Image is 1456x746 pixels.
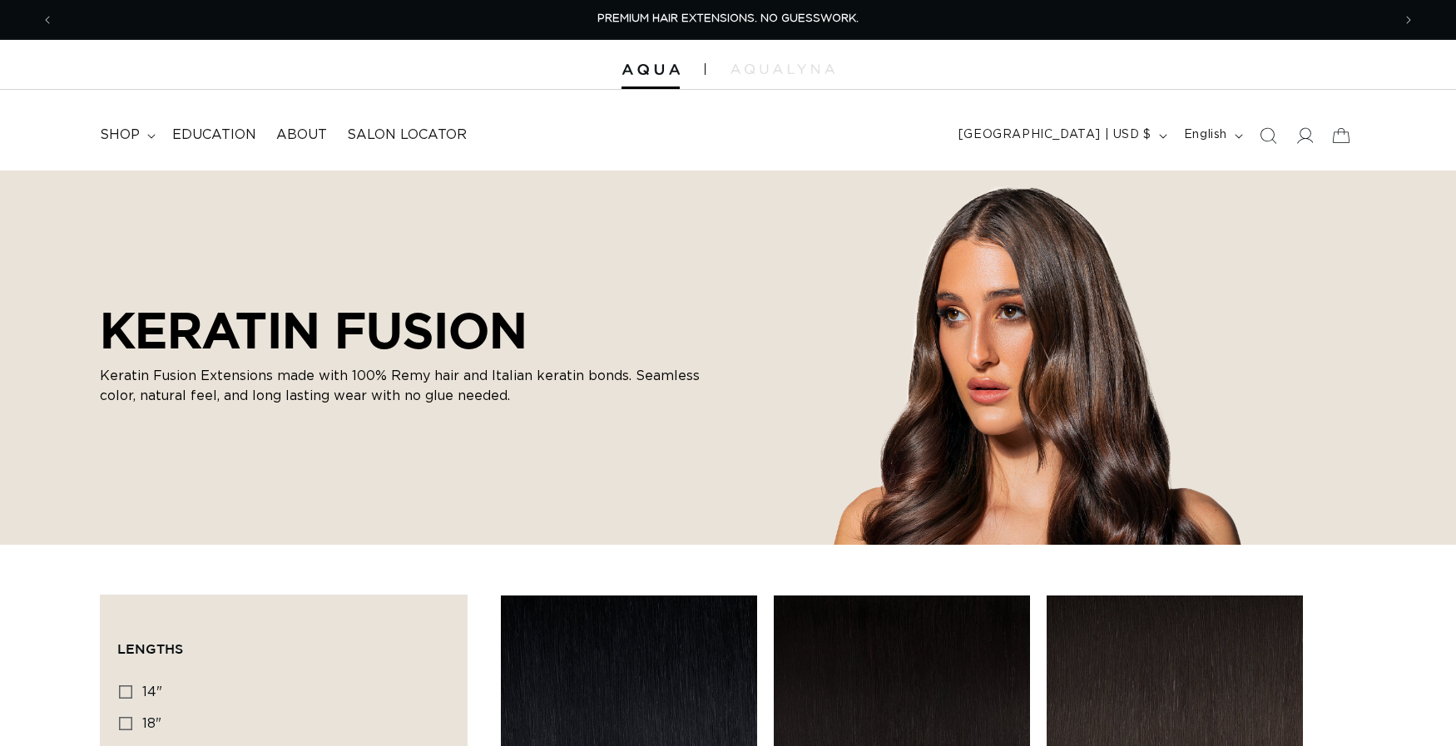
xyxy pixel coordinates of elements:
[117,612,450,672] summary: Lengths (0 selected)
[90,116,162,154] summary: shop
[730,64,834,74] img: aqualyna.com
[958,126,1151,144] span: [GEOGRAPHIC_DATA] | USD $
[142,685,162,699] span: 14"
[1184,126,1227,144] span: English
[100,366,732,406] p: Keratin Fusion Extensions made with 100% Remy hair and Italian keratin bonds. Seamless color, nat...
[162,116,266,154] a: Education
[142,717,161,730] span: 18"
[337,116,477,154] a: Salon Locator
[29,4,66,36] button: Previous announcement
[622,64,680,76] img: Aqua Hair Extensions
[100,126,140,144] span: shop
[1390,4,1427,36] button: Next announcement
[1250,117,1286,154] summary: Search
[100,301,732,359] h2: KERATIN FUSION
[1174,120,1250,151] button: English
[347,126,467,144] span: Salon Locator
[117,641,183,656] span: Lengths
[266,116,337,154] a: About
[948,120,1174,151] button: [GEOGRAPHIC_DATA] | USD $
[597,13,859,24] span: PREMIUM HAIR EXTENSIONS. NO GUESSWORK.
[172,126,256,144] span: Education
[276,126,327,144] span: About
